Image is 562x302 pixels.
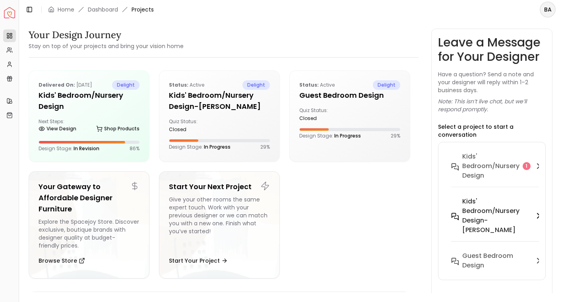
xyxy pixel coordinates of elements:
h6: Guest Bedroom design [462,251,531,270]
h5: Guest Bedroom design [299,90,400,101]
h5: Kids' Bedroom/Nursery design [39,90,140,112]
a: Spacejoy [4,7,15,18]
small: Stay on top of your projects and bring your vision home [29,42,184,50]
p: active [299,80,335,90]
p: Select a project to start a conversation [438,123,546,139]
p: Note: This isn’t live chat, but we’ll respond promptly. [438,97,546,113]
button: Kids' Bedroom/Nursery design-[PERSON_NAME] [445,194,550,248]
p: Design Stage: [169,144,231,150]
a: Dashboard [88,6,118,14]
button: Guest Bedroom design [445,248,550,273]
a: Shop Products [96,123,140,134]
a: Start Your Next ProjectGive your other rooms the same expert touch. Work with your previous desig... [159,171,280,279]
a: Home [58,6,74,14]
button: Start Your Project [169,253,228,269]
p: Design Stage: [299,133,361,139]
span: delight [242,80,270,90]
div: Explore the Spacejoy Store. Discover exclusive, boutique brands with designer quality at budget-f... [39,218,140,250]
h3: Your Design Journey [29,29,184,41]
span: In Revision [74,145,99,152]
div: Next Steps: [39,118,140,134]
span: delight [112,80,140,90]
a: View Design [39,123,76,134]
div: 1 [523,162,531,170]
a: Your Gateway to Affordable Designer FurnitureExplore the Spacejoy Store. Discover exclusive, bout... [29,171,149,279]
img: Spacejoy Logo [4,7,15,18]
h3: Leave a Message for Your Designer [438,35,546,64]
b: Status: [169,81,188,88]
h5: Your Gateway to Affordable Designer Furniture [39,181,140,215]
button: Kids' Bedroom/Nursery design1 [445,149,550,194]
span: In Progress [334,132,361,139]
span: delight [373,80,400,90]
span: Projects [132,6,154,14]
div: Quiz Status: [169,118,216,133]
p: active [169,80,204,90]
p: 29 % [260,144,270,150]
span: BA [541,2,555,17]
div: closed [169,126,216,133]
span: In Progress [204,143,231,150]
h6: Kids' Bedroom/Nursery design [462,152,519,180]
b: Status: [299,81,319,88]
div: Give your other rooms the same expert touch. Work with your previous designer or we can match you... [169,196,270,250]
div: closed [299,115,347,122]
button: Browse Store [39,253,85,269]
p: 86 % [130,145,140,152]
h5: Start Your Next Project [169,181,270,192]
p: [DATE] [39,80,92,90]
p: Have a question? Send a note and your designer will reply within 1–2 business days. [438,70,546,94]
div: Quiz Status: [299,107,347,122]
p: Design Stage: [39,145,99,152]
nav: breadcrumb [48,6,154,14]
button: BA [540,2,556,17]
h5: Kids' Bedroom/Nursery design-[PERSON_NAME] [169,90,270,112]
h6: Kids' Bedroom/Nursery design-[PERSON_NAME] [462,197,531,235]
p: 29 % [391,133,400,139]
b: Delivered on: [39,81,75,88]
